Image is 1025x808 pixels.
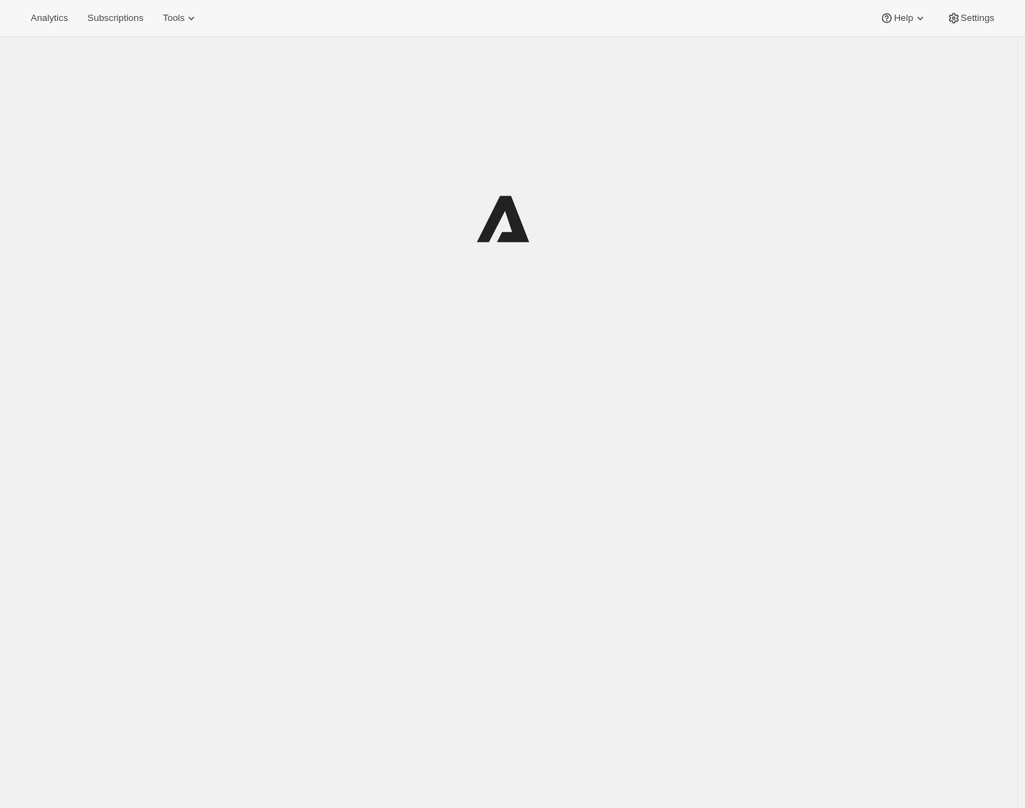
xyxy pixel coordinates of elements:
span: Subscriptions [87,13,143,24]
span: Help [894,13,913,24]
span: Settings [961,13,994,24]
button: Analytics [22,8,76,28]
button: Help [871,8,935,28]
button: Settings [938,8,1003,28]
button: Subscriptions [79,8,152,28]
button: Tools [154,8,207,28]
span: Tools [163,13,184,24]
span: Analytics [31,13,68,24]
